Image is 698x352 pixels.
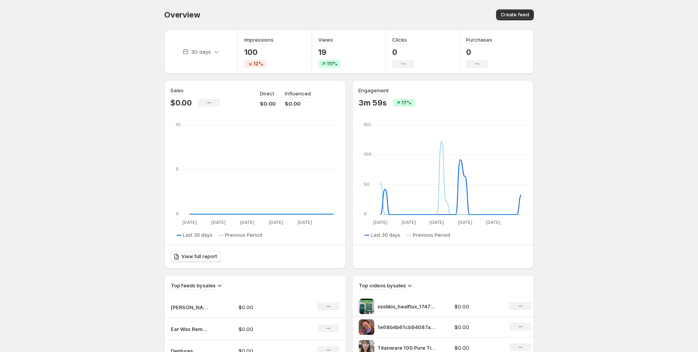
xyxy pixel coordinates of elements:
[176,211,179,216] text: 0
[358,98,387,107] p: 3m 59s
[253,61,263,67] span: 12%
[171,282,216,289] h3: Top feeds by sales
[239,325,294,333] p: $0.00
[454,303,500,310] p: $0.00
[260,100,275,107] p: $0.00
[285,90,311,97] p: Influenced
[269,220,283,225] text: [DATE]
[225,232,262,238] span: Previous Period
[402,220,416,225] text: [DATE]
[244,36,274,44] h3: Impressions
[240,220,254,225] text: [DATE]
[364,181,370,187] text: 50
[164,10,200,19] span: Overview
[466,48,492,57] p: 0
[392,36,407,44] h3: Clicks
[496,9,534,20] button: Create feed
[327,61,337,67] span: 111%
[285,100,311,107] p: $0.00
[371,232,400,238] span: Last 30 days
[191,48,211,56] p: 30 days
[454,344,500,352] p: $0.00
[211,220,226,225] text: [DATE]
[318,36,333,44] h3: Views
[170,251,222,262] a: View full report
[176,166,179,172] text: 5
[183,232,212,238] span: Last 30 days
[402,100,411,106] span: 17%
[454,323,500,331] p: $0.00
[170,98,192,107] p: $0.00
[260,90,274,97] p: Direct
[413,232,450,238] span: Previous Period
[182,220,197,225] text: [DATE]
[364,122,371,127] text: 150
[501,12,529,18] span: Create feed
[244,48,274,57] p: 100
[466,36,492,44] h3: Purchases
[176,122,181,127] text: 10
[181,253,217,260] span: View full report
[359,282,406,289] h3: Top videos by sales
[377,323,436,331] p: 1e68b4b61cb94087a41f18e47714e286
[359,319,374,335] img: 1e68b4b61cb94087a41f18e47714e286
[318,48,340,57] p: 19
[377,344,436,352] p: Titanware 100 Pure Titanium Cutting Board Wauffle 2
[486,220,500,225] text: [DATE]
[358,86,389,94] h3: Engagement
[298,220,312,225] text: [DATE]
[430,220,444,225] text: [DATE]
[359,299,374,314] img: ssstikio_healflux_1747854537762 - Trim
[171,325,210,333] p: Ear Wax Remover
[392,48,414,57] p: 0
[239,303,294,311] p: $0.00
[170,86,184,94] h3: Sales
[458,220,472,225] text: [DATE]
[364,211,367,216] text: 0
[377,303,436,310] p: ssstikio_healflux_1747854537762 - Trim
[373,220,388,225] text: [DATE]
[364,151,372,157] text: 100
[171,303,210,311] p: [PERSON_NAME] Resonance Generator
